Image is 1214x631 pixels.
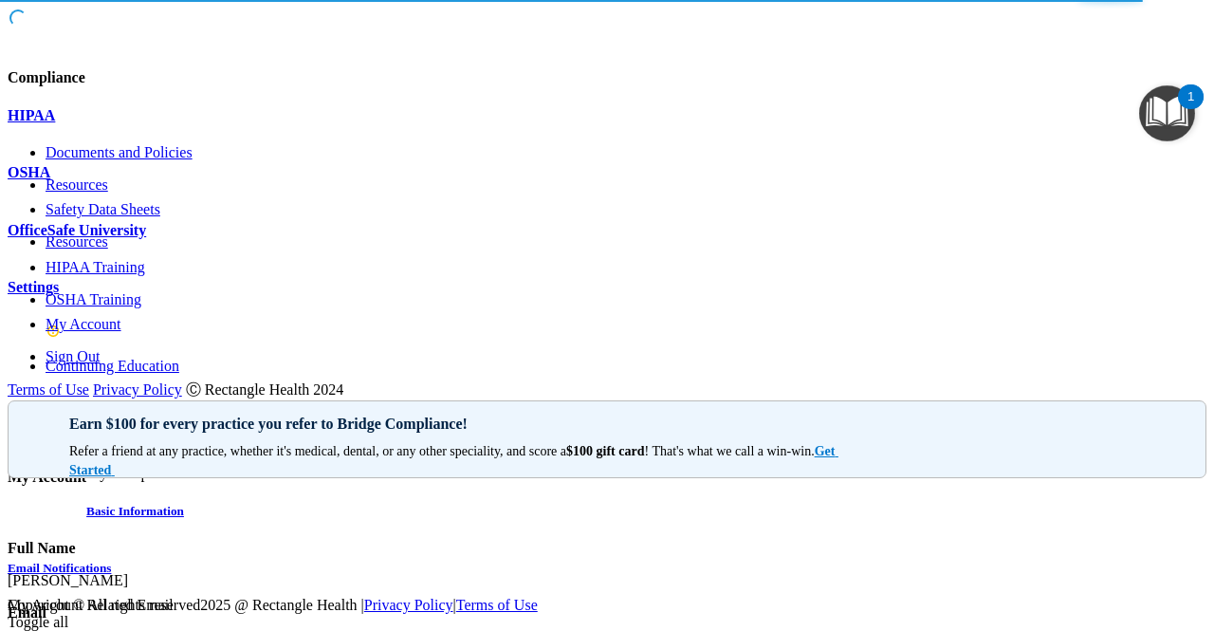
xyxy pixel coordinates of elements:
img: PMB logo [8,8,266,46]
a: Email Notifications [8,561,1206,576]
a: Settings [8,279,1206,296]
a: Resources [46,233,1206,251]
p: OSHA Training [46,291,1206,308]
a: Terms of Use [8,381,89,398]
a: Resources [46,176,1206,194]
a: Documents and Policies [46,144,1206,161]
a: Continuing Education [46,358,1206,375]
a: Privacy Policy [93,381,182,398]
a: My Account [46,316,1206,333]
h4: My Account [8,469,86,486]
a: OSHA [8,164,1206,181]
b: Full Name [8,540,76,556]
a: Sign Out [46,348,1206,365]
a: Terms of Use [456,597,538,613]
p: [PERSON_NAME] [8,572,1206,589]
div: Toggle all [8,614,1206,631]
p: Earn $100 for every practice you refer to Bridge Compliance! [69,415,857,433]
a: Basic Information [8,504,1206,519]
button: Open Resource Center, 1 new notification [1139,85,1195,141]
a: HIPAA [8,107,1206,124]
span: ! That's what we call a win-win. [645,444,815,458]
h4: Compliance [8,69,1206,86]
a: Privacy Policy [364,597,453,613]
a: Safety Data Sheets [46,201,1206,218]
a: Get Started [69,444,838,477]
span: Refer a friend at any practice, whether it's medical, dental, or any other speciality, and score a [69,444,566,458]
a: HIPAA Training [46,259,1206,276]
div: Copyright © All rights reserved 2025 @ Rectangle Health | | [8,597,1206,614]
a: OfficeSafe University [8,222,1206,239]
strong: $100 gift card [566,444,644,458]
div: 1 [1187,97,1194,121]
span: Ⓒ Rectangle Health 2024 [186,381,344,398]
